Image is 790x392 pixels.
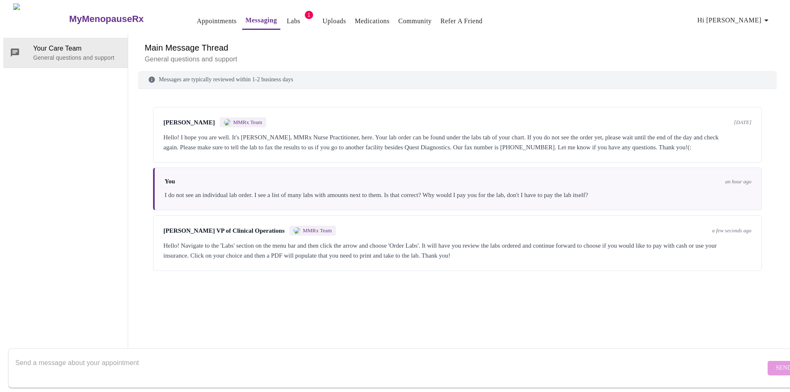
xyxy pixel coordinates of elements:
button: Community [395,13,435,29]
a: Appointments [197,15,237,27]
a: Medications [355,15,389,27]
span: You [165,178,175,185]
div: Messages are typically reviewed within 1-2 business days [138,71,777,89]
span: MMRx Team [303,227,332,234]
button: Messaging [242,12,280,30]
a: Labs [287,15,300,27]
a: MyMenopauseRx [68,5,177,34]
span: Hi [PERSON_NAME] [698,15,771,26]
button: Appointments [194,13,240,29]
div: Hello! Navigate to the 'Labs' section on the menu bar and then click the arrow and choose 'Order ... [163,241,751,261]
a: Messaging [246,15,277,26]
p: General questions and support [33,54,121,62]
span: [PERSON_NAME] VP of Clinical Operations [163,227,284,234]
button: Refer a Friend [437,13,486,29]
a: Refer a Friend [440,15,483,27]
div: Your Care TeamGeneral questions and support [3,38,128,68]
textarea: Send a message about your appointment [15,355,766,381]
span: an hour ago [725,178,751,185]
p: General questions and support [145,54,770,64]
button: Labs [280,13,307,29]
div: Hello! I hope you are well. It's [PERSON_NAME], MMRx Nurse Practitioner, here. Your lab order can... [163,132,751,152]
div: I do not see an individual lab order. I see a list of many labs with amounts next to them. Is tha... [165,190,751,200]
span: MMRx Team [233,119,262,126]
img: MyMenopauseRx Logo [13,3,68,34]
button: Uploads [319,13,350,29]
span: Your Care Team [33,44,121,54]
button: Hi [PERSON_NAME] [694,12,775,29]
a: Community [399,15,432,27]
span: a few seconds ago [712,227,751,234]
h3: MyMenopauseRx [69,14,144,24]
span: [PERSON_NAME] [163,119,215,126]
img: MMRX [224,119,231,126]
span: [DATE] [734,119,751,126]
h6: Main Message Thread [145,41,770,54]
a: Uploads [323,15,346,27]
img: MMRX [294,227,300,234]
span: 1 [305,11,313,19]
button: Medications [351,13,393,29]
